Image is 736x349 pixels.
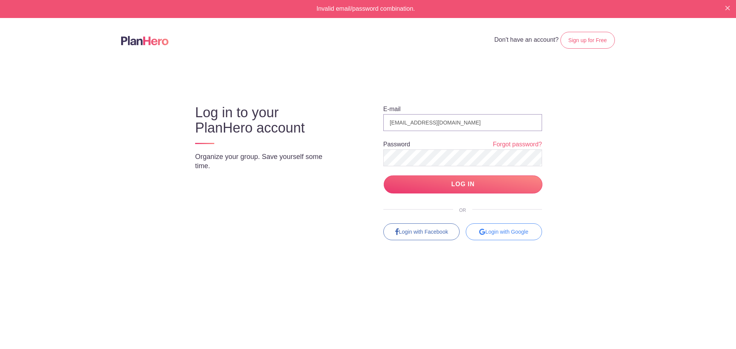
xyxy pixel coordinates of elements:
a: Sign up for Free [560,32,615,49]
a: Forgot password? [493,140,542,149]
img: X small white [725,6,730,10]
label: E-mail [383,106,401,112]
button: Close [725,5,730,11]
label: Password [383,141,410,147]
span: Don't have an account? [495,36,559,43]
a: Login with Facebook [383,223,460,240]
input: LOG IN [384,175,542,193]
span: OR [453,208,472,213]
img: Logo main planhero [121,36,169,45]
input: e.g. julie@eventco.com [383,114,542,131]
h3: Log in to your PlanHero account [195,105,339,136]
div: Login with Google [466,223,542,240]
p: Organize your group. Save yourself some time. [195,152,339,170]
